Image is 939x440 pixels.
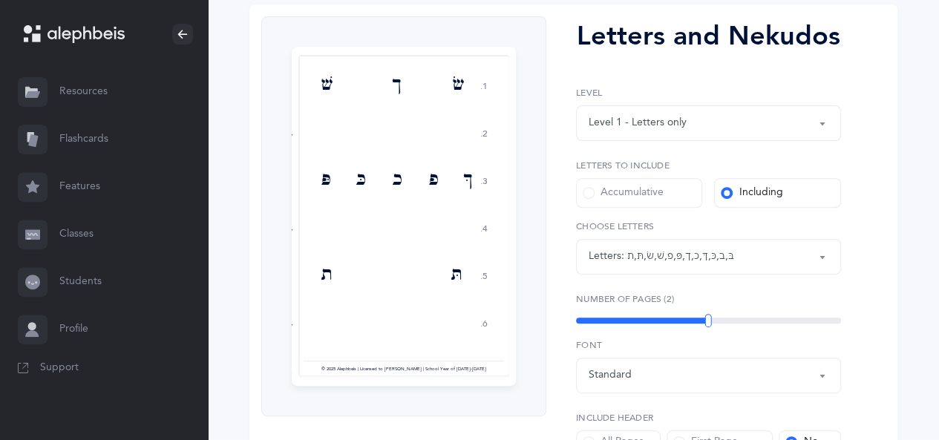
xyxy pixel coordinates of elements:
[589,115,687,131] div: Level 1 - Letters only
[589,367,632,383] div: Standard
[576,105,841,141] button: Level 1 - Letters only
[721,185,782,200] div: Including
[576,220,841,233] label: Choose letters
[576,16,841,56] div: Letters and Nekudos
[40,361,79,375] span: Support
[589,249,627,264] div: Letters:
[576,239,841,275] button: בּ, ב, כּ, ךּ, כ, ך, פּ, פ, שׁ, שׂ, תּ, ת
[627,249,734,264] div: בּ , ב , כּ , ךּ , כ , ך , פּ , פ , שׁ , שׂ , תּ , ת
[576,338,841,352] label: Font
[576,159,841,172] label: Letters to include
[576,292,841,306] label: Number of Pages (2)
[576,86,841,99] label: Level
[576,358,841,393] button: Standard
[583,185,664,200] div: Accumulative
[576,411,841,424] label: Include Header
